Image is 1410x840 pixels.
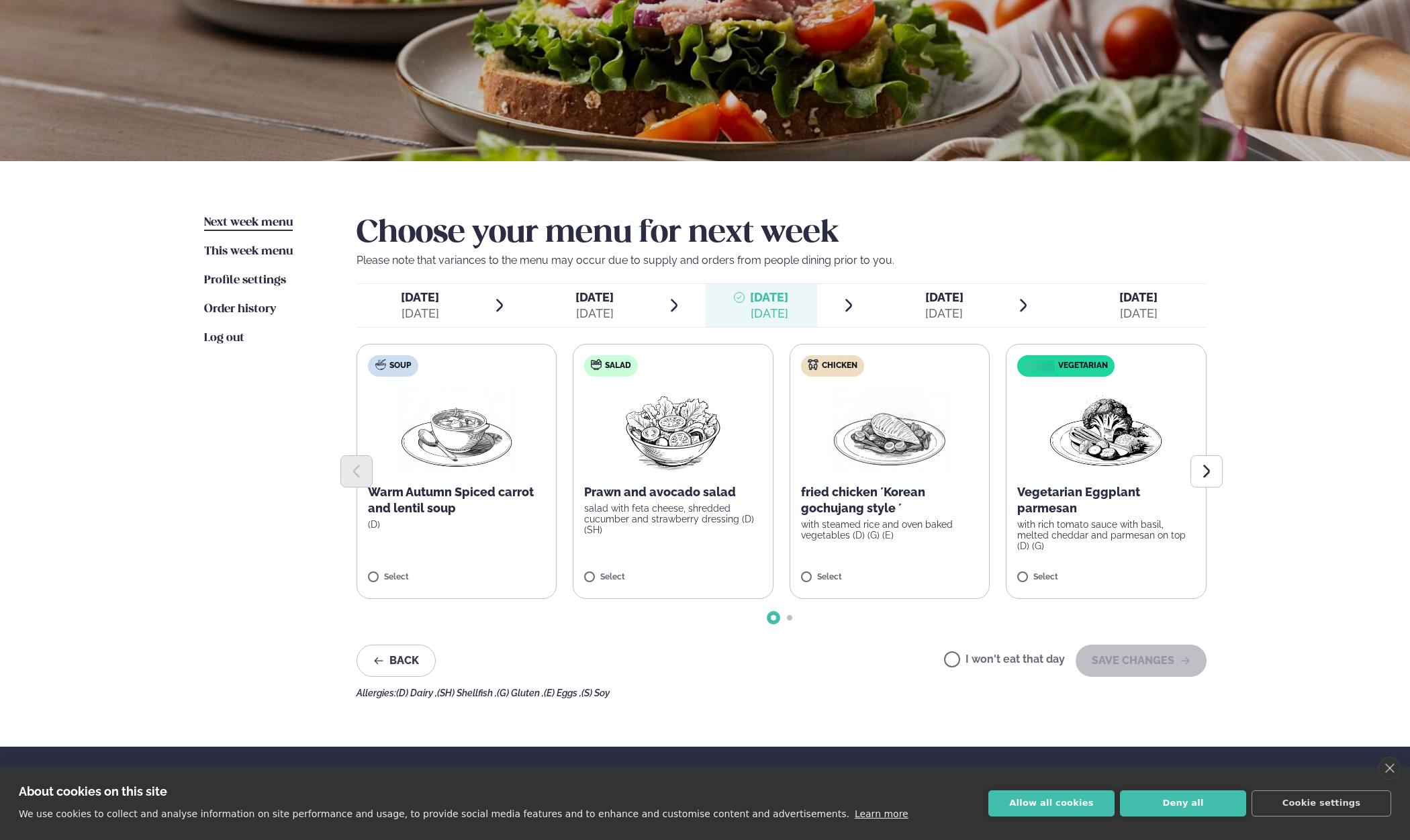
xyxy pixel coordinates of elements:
span: Vegetarian [1058,361,1108,371]
a: close [1378,757,1401,780]
span: Profile settings [204,275,286,286]
span: (D) Dairy , [396,688,437,698]
button: SAVE CHANGES [1076,645,1207,677]
span: [DATE] [575,290,614,304]
p: with rich tomato sauce with basil, melted cheddar and parmesan on top (D) (G) [1017,519,1195,551]
span: Next week menu [204,217,293,228]
button: Cookie settings [1252,790,1391,816]
img: salad.svg [591,359,602,370]
p: with steamed rice and oven baked vegetables (D) (G) (E) [801,519,979,541]
p: (D) [368,519,546,530]
span: Log out [204,332,244,344]
div: [DATE] [575,306,614,322]
img: Chicken-breast.png [831,387,949,473]
a: This week menu [204,244,293,260]
button: Back [357,645,436,677]
div: [DATE] [401,306,439,322]
span: Soup [389,361,411,371]
img: soup.svg [375,359,386,370]
span: Go to slide 1 [771,615,776,620]
img: Vegan.png [1047,387,1165,473]
p: Warm Autumn Spiced carrot and lentil soup [368,484,546,516]
span: Chicken [822,361,857,371]
span: (S) Soy [581,688,610,698]
button: Deny all [1120,790,1246,816]
p: salad with feta cheese, shredded cucumber and strawberry dressing (D) (SH) [584,503,762,535]
button: Previous slide [340,455,373,487]
p: Prawn and avocado salad [584,484,762,500]
div: [DATE] [925,306,963,322]
span: [DATE] [1119,290,1158,304]
span: Go to slide 2 [787,615,792,620]
span: Salad [605,361,631,371]
img: Salad.png [614,387,733,473]
span: [DATE] [750,290,788,304]
span: This week menu [204,246,293,257]
img: Soup.png [397,387,516,473]
span: (E) Eggs , [544,688,581,698]
a: Order history [204,301,276,318]
p: Please note that variances to the menu may occur due to supply and orders from people dining prio... [357,252,1207,269]
p: fried chicken ´Korean gochujang style ´ [801,484,979,516]
div: Allergies: [357,688,1207,698]
span: (G) Gluten , [497,688,544,698]
div: [DATE] [1119,306,1158,322]
div: [DATE] [750,306,788,322]
span: Order history [204,304,276,315]
span: [DATE] [925,290,963,304]
p: We use cookies to collect and analyse information on site performance and usage, to provide socia... [19,808,849,819]
a: Learn more [855,808,908,819]
strong: About cookies on this site [19,784,167,798]
a: Profile settings [204,273,286,289]
img: chicken.svg [808,359,818,370]
span: [DATE] [401,290,439,304]
h2: Choose your menu for next week [357,215,1207,252]
img: icon [1021,360,1057,373]
a: Log out [204,330,244,346]
button: Allow all cookies [988,790,1115,816]
button: Next slide [1190,455,1223,487]
span: (SH) Shellfish , [437,688,497,698]
a: Next week menu [204,215,293,231]
p: Vegetarian Eggplant parmesan [1017,484,1195,516]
